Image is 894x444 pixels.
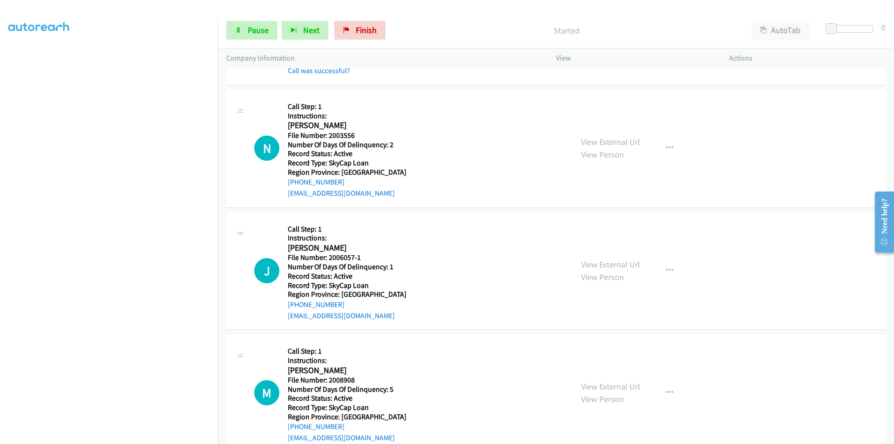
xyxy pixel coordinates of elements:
h5: Call Step: 1 [288,225,406,234]
a: View Person [581,149,624,160]
h2: [PERSON_NAME] [288,120,406,131]
a: View External Url [581,259,640,270]
h5: Region Province: [GEOGRAPHIC_DATA] [288,290,406,299]
div: The call is yet to be attempted [254,136,279,161]
h5: Region Province: [GEOGRAPHIC_DATA] [288,412,406,422]
h5: Call Step: 1 [288,102,406,111]
a: [EMAIL_ADDRESS][DOMAIN_NAME] [288,311,395,320]
a: [EMAIL_ADDRESS][DOMAIN_NAME] [288,433,395,442]
a: [EMAIL_ADDRESS][DOMAIN_NAME] [288,189,395,198]
h5: Call Step: 1 [288,347,406,356]
a: View External Url [581,381,640,392]
a: View Person [581,394,624,404]
div: The call is yet to be attempted [254,380,279,405]
div: Delay between calls (in seconds) [830,25,873,33]
p: View [556,53,712,64]
p: Started [398,24,735,37]
a: View External Url [581,137,640,147]
p: Company Information [226,53,539,64]
h1: M [254,380,279,405]
h5: Number Of Days Of Delinquency: 5 [288,385,406,394]
a: [PHONE_NUMBER] [288,178,345,186]
h5: Record Status: Active [288,394,406,403]
iframe: Resource Center [867,185,894,259]
h5: Number Of Days Of Delinquency: 2 [288,140,406,150]
a: Pause [226,21,278,40]
h5: File Number: 2003556 [288,131,406,140]
div: The call is yet to be attempted [254,258,279,283]
h5: Record Type: SkyCap Loan [288,158,406,168]
h5: Record Status: Active [288,149,406,158]
h1: N [254,136,279,161]
h5: Instructions: [288,233,406,243]
h5: Record Type: SkyCap Loan [288,281,406,290]
h5: File Number: 2006057-1 [288,253,406,262]
h5: File Number: 2008908 [288,376,406,385]
h5: Instructions: [288,111,406,121]
a: [PHONE_NUMBER] [288,422,345,431]
a: [PHONE_NUMBER] [288,300,345,309]
a: Call was successful? [288,66,350,75]
a: View Person [581,272,624,282]
span: Pause [248,25,269,35]
p: Actions [729,53,886,64]
h2: [PERSON_NAME] [288,243,406,253]
div: 0 [881,21,886,34]
span: Next [303,25,319,35]
a: Finish [334,21,386,40]
h5: Record Type: SkyCap Loan [288,403,406,412]
button: Next [282,21,328,40]
button: AutoTab [752,21,809,40]
h5: Number Of Days Of Delinquency: 1 [288,262,406,272]
span: Finish [356,25,377,35]
h2: [PERSON_NAME] [288,365,406,376]
h5: Region Province: [GEOGRAPHIC_DATA] [288,168,406,177]
h5: Instructions: [288,356,406,365]
h5: Record Status: Active [288,272,406,281]
h1: J [254,258,279,283]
